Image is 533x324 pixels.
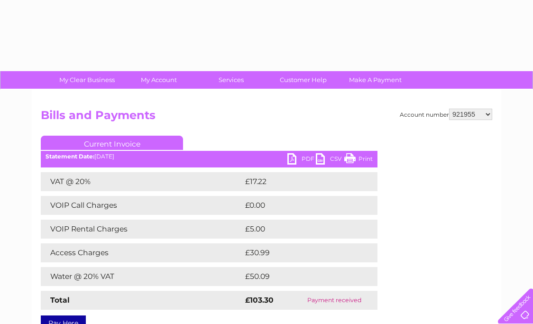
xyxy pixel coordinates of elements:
td: VAT @ 20% [41,172,243,191]
a: Customer Help [264,71,342,89]
a: Current Invoice [41,136,183,150]
td: £17.22 [243,172,357,191]
td: £0.00 [243,196,356,215]
td: Access Charges [41,243,243,262]
strong: Total [50,296,70,305]
td: £30.99 [243,243,359,262]
a: My Account [120,71,198,89]
div: Account number [400,109,492,120]
td: Water @ 20% VAT [41,267,243,286]
a: CSV [316,153,344,167]
div: [DATE] [41,153,377,160]
a: Make A Payment [336,71,414,89]
td: £5.00 [243,220,356,239]
td: VOIP Call Charges [41,196,243,215]
td: £50.09 [243,267,359,286]
a: Services [192,71,270,89]
strong: £103.30 [245,296,274,305]
b: Statement Date: [46,153,94,160]
a: Print [344,153,373,167]
a: My Clear Business [48,71,126,89]
td: VOIP Rental Charges [41,220,243,239]
a: PDF [287,153,316,167]
h2: Bills and Payments [41,109,492,127]
td: Payment received [291,291,377,310]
